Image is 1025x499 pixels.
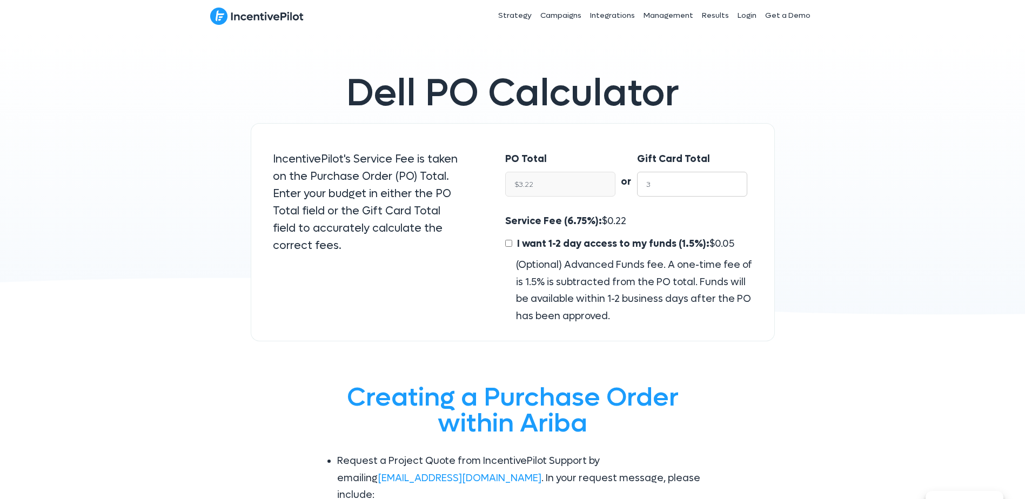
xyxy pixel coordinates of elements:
[517,238,709,250] span: I want 1-2 day access to my funds (1.5%):
[615,151,637,191] div: or
[420,2,815,29] nav: Header Menu
[586,2,639,29] a: Integrations
[698,2,733,29] a: Results
[505,215,602,227] span: Service Fee (6.75%):
[536,2,586,29] a: Campaigns
[639,2,698,29] a: Management
[715,238,734,250] span: 0.05
[494,2,536,29] a: Strategy
[346,69,679,118] span: Dell PO Calculator
[378,472,541,484] a: [EMAIL_ADDRESS][DOMAIN_NAME]
[607,215,626,227] span: 0.22
[210,7,304,25] img: IncentivePilot
[273,151,463,254] p: IncentivePilot's Service Fee is taken on the Purchase Order (PO) Total. Enter your budget in eith...
[637,151,710,168] label: Gift Card Total
[505,257,752,325] div: (Optional) Advanced Funds fee. A one-time fee of is 1.5% is subtracted from the PO total. Funds w...
[505,213,752,325] div: $
[505,151,547,168] label: PO Total
[514,238,734,250] span: $
[505,240,512,247] input: I want 1-2 day access to my funds (1.5%):$0.05
[761,2,815,29] a: Get a Demo
[347,380,679,440] span: Creating a Purchase Order within Ariba
[733,2,761,29] a: Login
